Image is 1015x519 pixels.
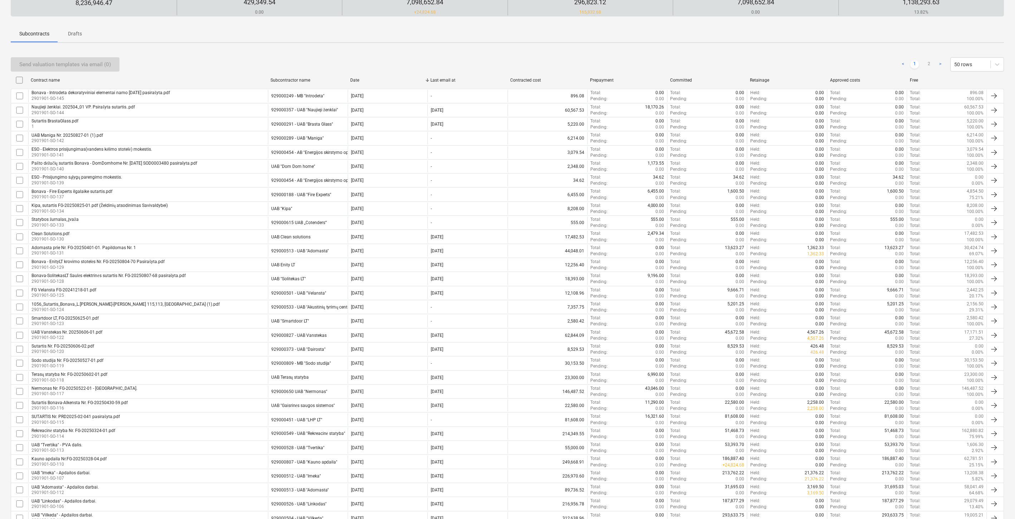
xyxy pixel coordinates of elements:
p: Total : [591,188,601,194]
p: Pending : [591,223,608,229]
p: Pending : [591,96,608,102]
div: 30,153.50 [508,357,587,369]
p: Pending : [591,166,608,173]
p: Pending : [830,96,848,102]
div: UAB "Kipa" [271,206,292,211]
p: 555.00 [890,217,904,223]
p: 555.00 [731,217,744,223]
div: 17,482.53 [508,231,587,243]
p: 100.00% [967,209,984,215]
p: Pending : [670,152,688,159]
p: Total : [591,90,601,96]
div: 214,349.55 [508,428,587,440]
p: Total : [910,118,921,124]
p: 0.00 [736,90,744,96]
p: Total : [670,174,681,180]
p: Total : [591,160,601,166]
div: 12,108.96 [508,287,587,299]
p: 0.00 [896,110,904,116]
div: [DATE] [351,108,363,113]
p: 2901901-SO-139 [31,180,122,186]
p: 0.00 [816,118,824,124]
div: 18,393.00 [508,273,587,285]
p: Pending : [830,166,848,173]
p: Total : [910,188,921,194]
div: - [431,136,432,141]
p: 0.00 [816,203,824,209]
p: 0.00 [896,138,904,144]
p: Total : [830,132,841,138]
p: Pending : [830,138,848,144]
div: Bonava - Fire Experts ilgalaike sutartis.pdf [31,189,112,194]
div: [DATE] [351,164,363,169]
p: Total : [830,174,841,180]
div: Retainage [750,78,824,83]
p: Pending : [750,209,767,215]
div: 55,000.00 [508,442,587,454]
p: 555.00 [651,217,664,223]
p: Held : [750,118,760,124]
div: UAB Maniga Nr. 20250827-01 (1).pdf [31,133,103,138]
p: Pending : [591,180,608,186]
p: 0.00 [816,180,824,186]
div: - [431,220,432,225]
p: Pending : [830,209,848,215]
p: Total : [830,160,841,166]
div: [DATE] [351,93,363,98]
div: 929000188 - UAB "Fire Experts" [271,192,332,197]
p: Total : [591,146,601,152]
div: 929000357 - UAB "Naujieji ženklai" [271,107,338,113]
div: ESO - Prisijungimo sąlygų parengimo mokestis. [31,175,122,180]
p: Total : [910,217,921,223]
p: Total : [670,188,681,194]
div: 929000289 - UAB "Maniga" [271,136,324,141]
a: Page 2 [925,60,933,69]
p: 0.00 [656,90,664,96]
p: 0.00 [975,174,984,180]
div: 44,048.01 [508,245,587,257]
p: 2901901-SO-141 [31,152,152,158]
div: - [431,164,432,169]
div: [DATE] [351,136,363,141]
p: Subcontracts [19,30,49,38]
p: Total : [910,166,921,173]
div: - [431,192,432,197]
div: [DATE] [431,122,443,127]
p: 0.00% [972,180,984,186]
div: 60,567.53 [508,104,587,116]
p: 0.00 [816,132,824,138]
div: [DATE] [351,220,363,225]
p: Total : [591,217,601,223]
p: 0.00 [656,166,664,173]
div: - [431,93,432,98]
p: Total : [910,174,921,180]
p: 0.00 [896,90,904,96]
p: Total : [591,203,601,209]
p: Total : [910,152,921,159]
p: Total : [670,104,681,110]
p: 0.00 [656,110,664,116]
div: 929000615 UAB „Cotenders“ [271,220,327,225]
div: 226,970.60 [508,470,587,482]
div: 5,220.00 [508,118,587,130]
p: 1,173.55 [648,160,664,166]
p: Pending : [670,124,688,130]
p: 0.00 [656,138,664,144]
a: Previous page [899,60,908,69]
div: 23,300.00 [508,372,587,384]
p: Total : [830,146,841,152]
p: 4,000.00 [648,203,664,209]
p: Pending : [830,180,848,186]
p: 2901901-SO-137 [31,194,112,200]
p: Total : [670,132,681,138]
p: 0.00 [896,96,904,102]
p: 0.00 [816,166,824,173]
p: 0.00 [896,195,904,201]
div: - [431,150,432,155]
p: 2901901-SO-144 [31,110,135,116]
p: 0.00 [896,209,904,215]
p: 6,214.00 [967,132,984,138]
p: 1 [31,123,78,130]
p: Pending : [670,110,688,116]
p: Pending : [670,209,688,215]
